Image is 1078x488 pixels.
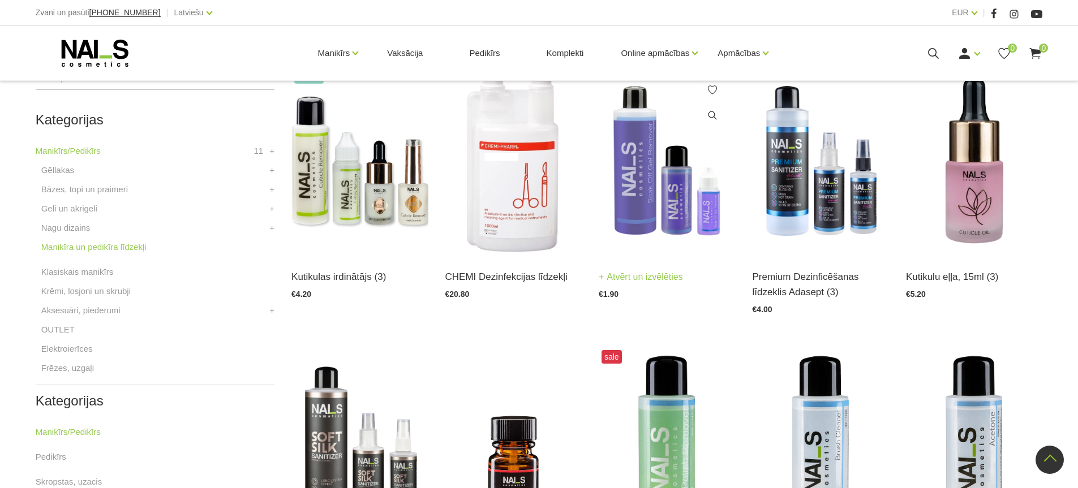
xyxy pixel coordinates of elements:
[460,26,509,80] a: Pedikīrs
[269,163,274,177] a: +
[41,240,147,254] a: Manikīra un pedikīra līdzekļi
[906,67,1042,255] img: Mitrinoša, mīkstinoša un aromātiska kutikulas eļļa. Bagāta ar nepieciešamo omega-3, 6 un 9, kā ar...
[445,269,582,284] a: CHEMI Dezinfekcijas līdzekļi
[41,265,114,279] a: Klasiskais manikīrs
[621,31,689,76] a: Online apmācības
[291,67,428,255] img: Līdzeklis kutikulas mīkstināšanai un irdināšanai vien pāris sekunžu laikā. Ideāli piemērots kutik...
[752,67,888,255] img: Pielietošanas sfēra profesionālai lietošanai: Medicīnisks līdzeklis paredzēts roku un virsmu dezi...
[997,46,1011,61] a: 0
[41,361,94,375] a: Frēzes, uzgaļi
[41,202,97,215] a: Geli un akrigeli
[291,269,428,284] a: Kutikulas irdinātājs (3)
[752,269,888,300] a: Premium Dezinficēšanas līdzeklis Adasept (3)
[41,304,121,317] a: Aksesuāri, piederumi
[269,183,274,196] a: +
[254,144,263,158] span: 11
[36,450,66,464] a: Pedikīrs
[41,221,91,235] a: Nagu dizains
[445,290,470,299] span: €20.80
[599,269,683,285] a: Atvērt un izvēlēties
[752,305,772,314] span: €4.00
[36,394,274,408] h2: Kategorijas
[36,144,101,158] a: Manikīrs/Pedikīrs
[602,350,622,364] span: sale
[1028,46,1042,61] a: 0
[718,31,760,76] a: Apmācības
[174,6,204,19] a: Latviešu
[952,6,969,19] a: EUR
[166,6,169,20] span: |
[906,269,1042,284] a: Kutikulu eļļa, 15ml (3)
[41,183,128,196] a: Bāzes, topi un praimeri
[36,113,274,127] h2: Kategorijas
[41,323,75,336] a: OUTLET
[41,163,74,177] a: Gēllakas
[269,144,274,158] a: +
[269,221,274,235] a: +
[318,31,350,76] a: Manikīrs
[983,6,985,20] span: |
[1008,44,1017,53] span: 0
[269,202,274,215] a: +
[378,26,432,80] a: Vaksācija
[36,6,161,20] div: Zvani un pasūti
[445,67,582,255] img: STERISEPT INSTRU 1L (SPORICĪDS)Sporicīds instrumentu dezinfekcijas un mazgāšanas līdzeklis invent...
[599,290,619,299] span: €1.90
[89,8,161,17] a: [PHONE_NUMBER]
[291,290,311,299] span: €4.20
[269,304,274,317] a: +
[41,284,131,298] a: Krēmi, losjoni un skrubji
[538,26,593,80] a: Komplekti
[599,67,735,255] img: Profesionāls šķīdums gellakas un citu “soak off” produktu ātrai noņemšanai.Nesausina rokas.Tilpum...
[41,342,93,356] a: Elektroierīces
[906,290,926,299] span: €5.20
[1039,44,1048,53] span: 0
[36,425,101,439] a: Manikīrs/Pedikīrs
